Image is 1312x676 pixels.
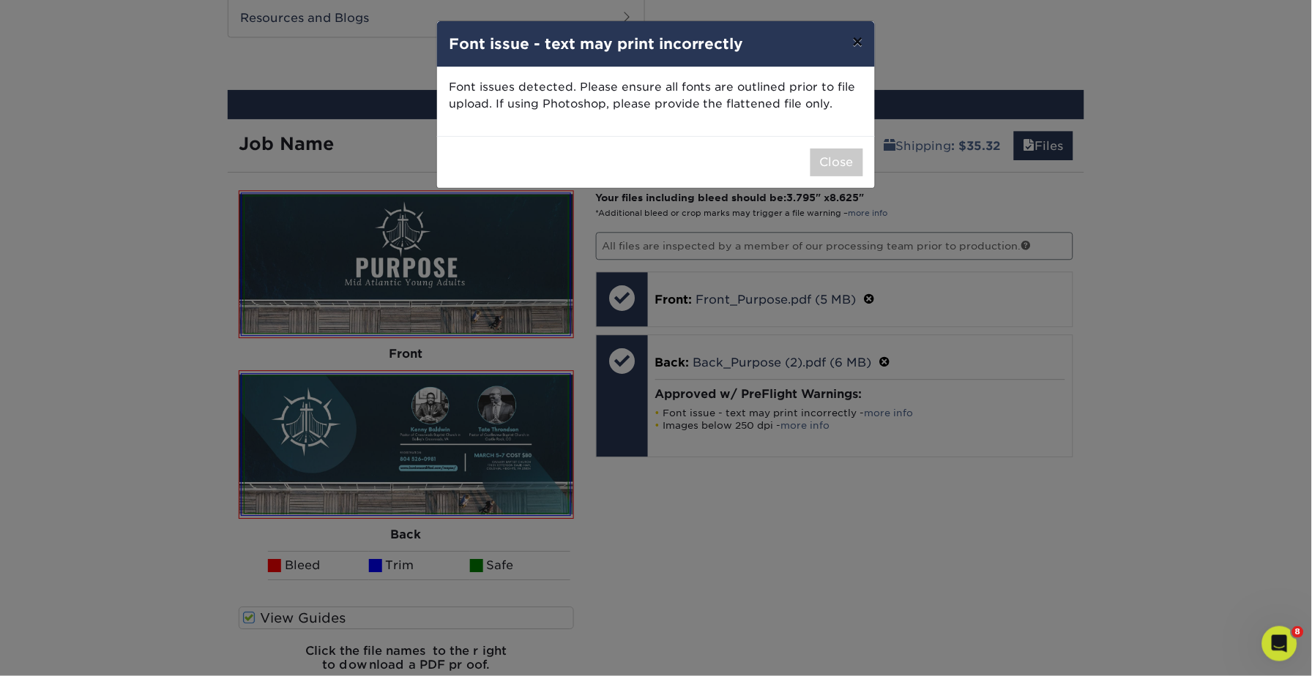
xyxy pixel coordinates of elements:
button: × [841,21,875,62]
button: Close [810,149,863,176]
h4: Font issue - text may print incorrectly [449,33,863,55]
iframe: Intercom live chat [1262,626,1297,661]
span: 8 [1292,626,1304,638]
p: Font issues detected. Please ensure all fonts are outlined prior to file upload. If using Photosh... [449,79,863,113]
